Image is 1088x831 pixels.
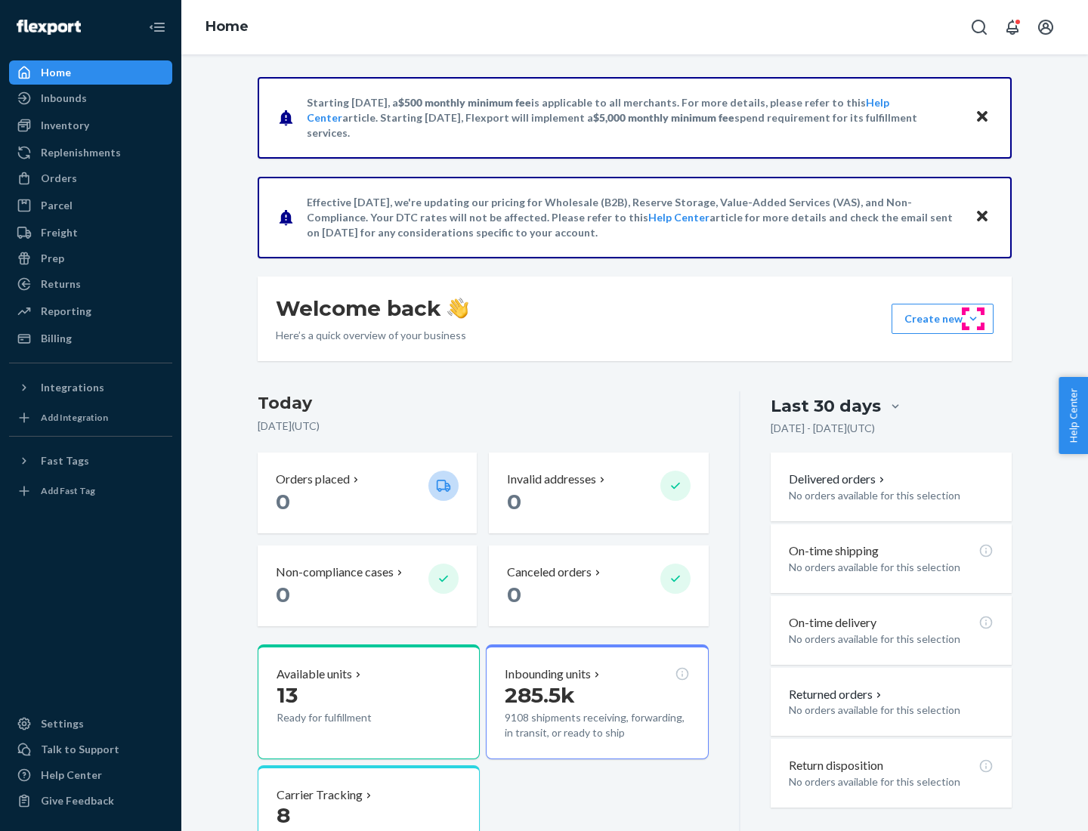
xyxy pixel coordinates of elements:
[789,757,883,774] p: Return disposition
[193,5,261,49] ol: breadcrumbs
[507,564,592,581] p: Canceled orders
[789,632,994,647] p: No orders available for this selection
[41,276,81,292] div: Returns
[41,304,91,319] div: Reporting
[41,742,119,757] div: Talk to Support
[9,193,172,218] a: Parcel
[258,545,477,626] button: Non-compliance cases 0
[258,644,480,759] button: Available units13Ready for fulfillment
[142,12,172,42] button: Close Navigation
[9,299,172,323] a: Reporting
[789,703,994,718] p: No orders available for this selection
[447,298,468,319] img: hand-wave emoji
[307,95,960,141] p: Starting [DATE], a is applicable to all merchants. For more details, please refer to this article...
[41,118,89,133] div: Inventory
[789,488,994,503] p: No orders available for this selection
[276,471,350,488] p: Orders placed
[41,145,121,160] div: Replenishments
[258,391,709,415] h3: Today
[277,682,298,708] span: 13
[9,449,172,473] button: Fast Tags
[789,542,879,560] p: On-time shipping
[41,484,95,497] div: Add Fast Tag
[277,666,352,683] p: Available units
[9,113,172,137] a: Inventory
[972,107,992,128] button: Close
[789,614,876,632] p: On-time delivery
[9,789,172,813] button: Give Feedback
[277,710,416,725] p: Ready for fulfillment
[789,686,885,703] button: Returned orders
[9,166,172,190] a: Orders
[41,793,114,808] div: Give Feedback
[9,763,172,787] a: Help Center
[41,65,71,80] div: Home
[277,786,363,804] p: Carrier Tracking
[41,716,84,731] div: Settings
[489,545,708,626] button: Canceled orders 0
[789,560,994,575] p: No orders available for this selection
[9,221,172,245] a: Freight
[41,331,72,346] div: Billing
[41,91,87,106] div: Inbounds
[276,582,290,607] span: 0
[789,471,888,488] button: Delivered orders
[276,328,468,343] p: Here’s a quick overview of your business
[9,60,172,85] a: Home
[41,171,77,186] div: Orders
[206,18,249,35] a: Home
[9,479,172,503] a: Add Fast Tag
[9,326,172,351] a: Billing
[505,666,591,683] p: Inbounding units
[507,471,596,488] p: Invalid addresses
[505,710,689,740] p: 9108 shipments receiving, forwarding, in transit, or ready to ship
[307,195,960,240] p: Effective [DATE], we're updating our pricing for Wholesale (B2B), Reserve Storage, Value-Added Se...
[972,206,992,228] button: Close
[41,411,108,424] div: Add Integration
[41,198,73,213] div: Parcel
[789,774,994,789] p: No orders available for this selection
[593,111,734,124] span: $5,000 monthly minimum fee
[9,737,172,761] a: Talk to Support
[505,682,575,708] span: 285.5k
[17,20,81,35] img: Flexport logo
[507,489,521,514] span: 0
[1031,12,1061,42] button: Open account menu
[9,712,172,736] a: Settings
[9,375,172,400] button: Integrations
[9,406,172,430] a: Add Integration
[258,453,477,533] button: Orders placed 0
[258,419,709,434] p: [DATE] ( UTC )
[276,489,290,514] span: 0
[771,394,881,418] div: Last 30 days
[41,251,64,266] div: Prep
[507,582,521,607] span: 0
[9,272,172,296] a: Returns
[964,12,994,42] button: Open Search Box
[1059,377,1088,454] button: Help Center
[41,768,102,783] div: Help Center
[489,453,708,533] button: Invalid addresses 0
[41,225,78,240] div: Freight
[648,211,709,224] a: Help Center
[9,246,172,270] a: Prep
[276,295,468,322] h1: Welcome back
[997,12,1028,42] button: Open notifications
[41,453,89,468] div: Fast Tags
[486,644,708,759] button: Inbounding units285.5k9108 shipments receiving, forwarding, in transit, or ready to ship
[771,421,875,436] p: [DATE] - [DATE] ( UTC )
[276,564,394,581] p: Non-compliance cases
[892,304,994,334] button: Create new
[9,141,172,165] a: Replenishments
[398,96,531,109] span: $500 monthly minimum fee
[277,802,290,828] span: 8
[9,86,172,110] a: Inbounds
[41,380,104,395] div: Integrations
